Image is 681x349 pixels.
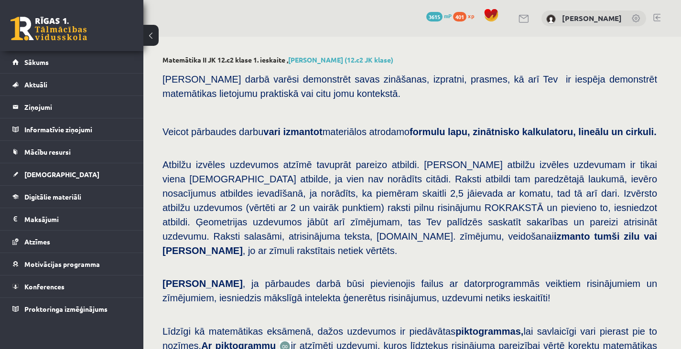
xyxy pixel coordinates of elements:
legend: Informatīvie ziņojumi [24,118,131,140]
span: Digitālie materiāli [24,192,81,201]
a: 401 xp [453,12,479,20]
span: Proktoringa izmēģinājums [24,305,108,313]
a: Atzīmes [12,231,131,253]
span: mP [444,12,452,20]
span: Veicot pārbaudes darbu materiālos atrodamo [162,127,657,137]
span: xp [468,12,474,20]
h2: Matemātika II JK 12.c2 klase 1. ieskaite , [162,56,662,64]
legend: Maksājumi [24,208,131,230]
a: Maksājumi [12,208,131,230]
a: Rīgas 1. Tālmācības vidusskola [11,17,87,41]
b: formulu lapu, zinātnisko kalkulatoru, lineālu un cirkuli. [410,127,657,137]
span: 401 [453,12,466,21]
b: piktogrammas, [455,326,523,337]
a: Motivācijas programma [12,253,131,275]
span: 3615 [426,12,443,21]
span: Motivācijas programma [24,260,100,268]
a: [PERSON_NAME] (12.c2 JK klase) [288,55,393,64]
span: Konferences [24,282,65,291]
span: , ja pārbaudes darbā būsi pievienojis failus ar datorprogrammās veiktiem risinājumiem un zīmējumi... [162,278,657,303]
a: Aktuāli [12,74,131,95]
span: Atbilžu izvēles uzdevumos atzīmē tavuprāt pareizo atbildi. [PERSON_NAME] atbilžu izvēles uzdevuma... [162,159,657,256]
span: Aktuāli [24,80,47,89]
a: 3615 mP [426,12,452,20]
img: Nikoletta Nikolajenko [546,14,556,24]
a: Proktoringa izmēģinājums [12,298,131,320]
b: vari izmantot [263,127,322,137]
span: [PERSON_NAME] darbā varēsi demonstrēt savas zināšanas, izpratni, prasmes, kā arī Tev ir iespēja d... [162,74,657,99]
a: Sākums [12,51,131,73]
b: izmanto [554,231,590,242]
a: Ziņojumi [12,96,131,118]
span: [PERSON_NAME] [162,278,243,289]
a: Mācību resursi [12,141,131,163]
span: [DEMOGRAPHIC_DATA] [24,170,99,179]
a: [PERSON_NAME] [562,13,622,23]
a: Konferences [12,275,131,297]
a: [DEMOGRAPHIC_DATA] [12,163,131,185]
span: Atzīmes [24,237,50,246]
span: Mācību resursi [24,148,71,156]
span: Sākums [24,58,49,66]
a: Informatīvie ziņojumi [12,118,131,140]
legend: Ziņojumi [24,96,131,118]
a: Digitālie materiāli [12,186,131,208]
